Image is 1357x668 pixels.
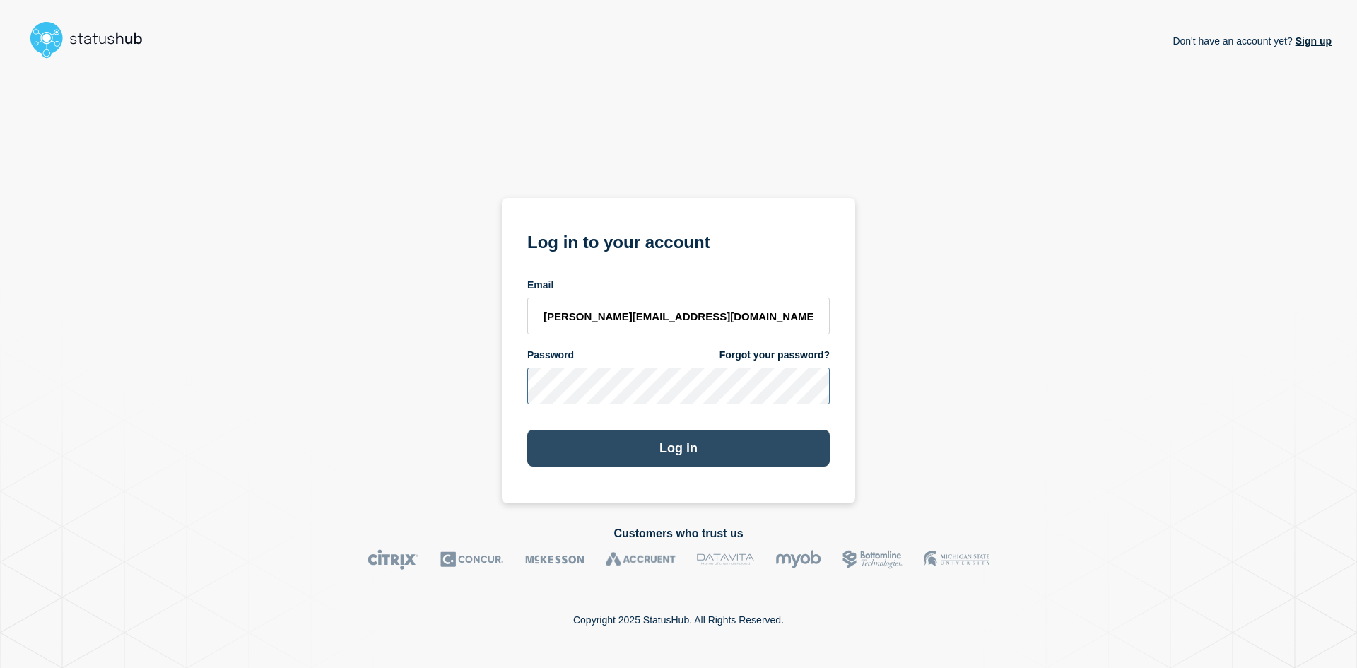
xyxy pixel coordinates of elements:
img: StatusHub logo [25,17,160,62]
input: email input [527,298,830,334]
img: DataVita logo [697,549,754,570]
img: myob logo [775,549,821,570]
a: Sign up [1293,35,1332,47]
h1: Log in to your account [527,228,830,254]
img: Concur logo [440,549,504,570]
input: password input [527,368,830,404]
img: MSU logo [924,549,989,570]
p: Copyright 2025 StatusHub. All Rights Reserved. [573,614,784,626]
img: Accruent logo [606,549,676,570]
span: Email [527,279,553,292]
button: Log in [527,430,830,467]
img: Citrix logo [368,549,419,570]
p: Don't have an account yet? [1173,24,1332,58]
a: Forgot your password? [719,348,830,362]
img: Bottomline logo [842,549,903,570]
img: McKesson logo [525,549,584,570]
span: Password [527,348,574,362]
h2: Customers who trust us [25,527,1332,540]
